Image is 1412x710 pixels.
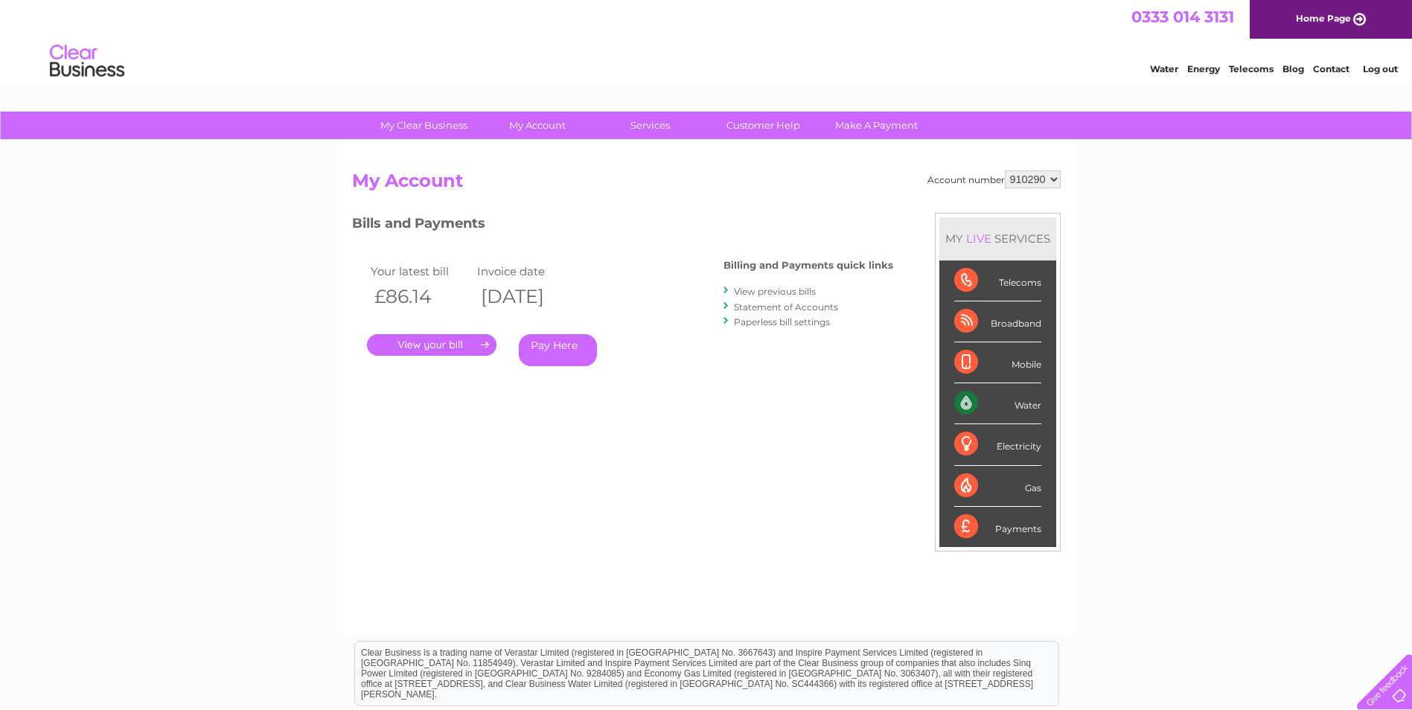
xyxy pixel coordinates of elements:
[1187,63,1220,74] a: Energy
[1229,63,1274,74] a: Telecoms
[939,217,1056,260] div: MY SERVICES
[1282,63,1304,74] a: Blog
[49,39,125,84] img: logo.png
[954,424,1041,465] div: Electricity
[519,334,597,366] a: Pay Here
[1313,63,1349,74] a: Contact
[702,112,825,139] a: Customer Help
[589,112,712,139] a: Services
[815,112,938,139] a: Make A Payment
[362,112,485,139] a: My Clear Business
[367,261,474,281] td: Your latest bill
[954,260,1041,301] div: Telecoms
[734,301,838,313] a: Statement of Accounts
[723,260,893,271] h4: Billing and Payments quick links
[734,316,830,327] a: Paperless bill settings
[1150,63,1178,74] a: Water
[734,286,816,297] a: View previous bills
[927,170,1061,188] div: Account number
[954,383,1041,424] div: Water
[473,281,581,312] th: [DATE]
[367,281,474,312] th: £86.14
[1131,7,1234,26] a: 0333 014 3131
[954,466,1041,507] div: Gas
[352,213,893,239] h3: Bills and Payments
[476,112,598,139] a: My Account
[963,231,994,246] div: LIVE
[1363,63,1398,74] a: Log out
[473,261,581,281] td: Invoice date
[352,170,1061,199] h2: My Account
[367,334,496,356] a: .
[355,8,1058,72] div: Clear Business is a trading name of Verastar Limited (registered in [GEOGRAPHIC_DATA] No. 3667643...
[954,301,1041,342] div: Broadband
[954,507,1041,547] div: Payments
[954,342,1041,383] div: Mobile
